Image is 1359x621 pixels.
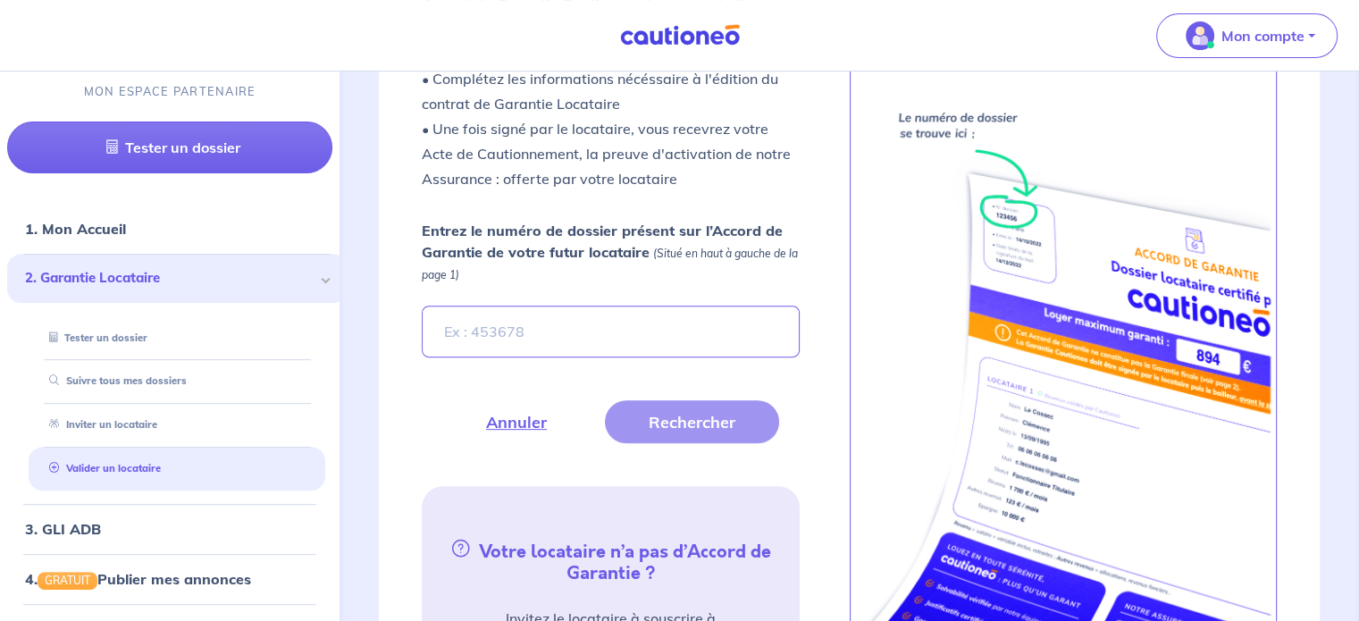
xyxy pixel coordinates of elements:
div: Inviter un locataire [29,411,325,441]
a: 1. Mon Accueil [25,221,126,239]
a: 4.GRATUITPublier mes annonces [25,570,251,588]
img: Cautioneo [613,24,747,46]
strong: Entrez le numéro de dossier présent sur l’Accord de Garantie de votre futur locataire [422,222,783,261]
em: (Situé en haut à gauche de la page 1) [422,247,798,281]
div: 1. Mon Accueil [7,212,332,248]
p: MON ESPACE PARTENAIRE [84,84,256,101]
input: Ex : 453678 [422,306,799,357]
h5: Votre locataire n’a pas d’Accord de Garantie ? [429,536,792,584]
div: 2. Garantie Locataire [7,255,347,304]
a: 3. GLI ADB [25,520,101,538]
div: Tester un dossier [29,323,325,353]
div: 3. GLI ADB [7,511,332,547]
div: Valider un locataire [29,455,325,484]
span: 2. Garantie Locataire [25,269,315,290]
a: Tester un dossier [7,122,332,174]
img: illu_account_valid_menu.svg [1186,21,1214,50]
a: Tester un dossier [42,331,147,344]
div: Suivre tous mes dossiers [29,367,325,397]
button: Annuler [442,400,591,443]
div: 4.GRATUITPublier mes annonces [7,561,332,597]
a: Suivre tous mes dossiers [42,375,187,388]
a: Inviter un locataire [42,419,157,432]
button: illu_account_valid_menu.svgMon compte [1156,13,1338,58]
a: Valider un locataire [42,463,161,475]
p: Mon compte [1221,25,1304,46]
